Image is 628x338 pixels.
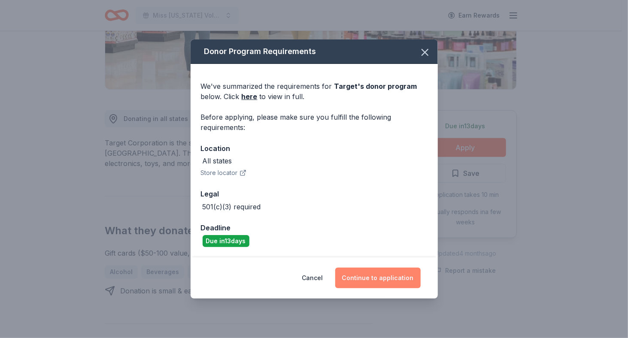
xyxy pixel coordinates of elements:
div: Legal [201,188,428,199]
div: Donor Program Requirements [191,39,438,64]
div: 501(c)(3) required [203,202,261,212]
div: We've summarized the requirements for below. Click to view in full. [201,81,428,102]
button: Continue to application [335,268,421,288]
div: Due in 13 days [203,235,249,247]
a: here [242,91,258,102]
div: Location [201,143,428,154]
button: Cancel [302,268,323,288]
div: All states [203,156,232,166]
div: Before applying, please make sure you fulfill the following requirements: [201,112,428,133]
div: Deadline [201,222,428,233]
span: Target 's donor program [334,82,417,91]
button: Store locator [201,168,246,178]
